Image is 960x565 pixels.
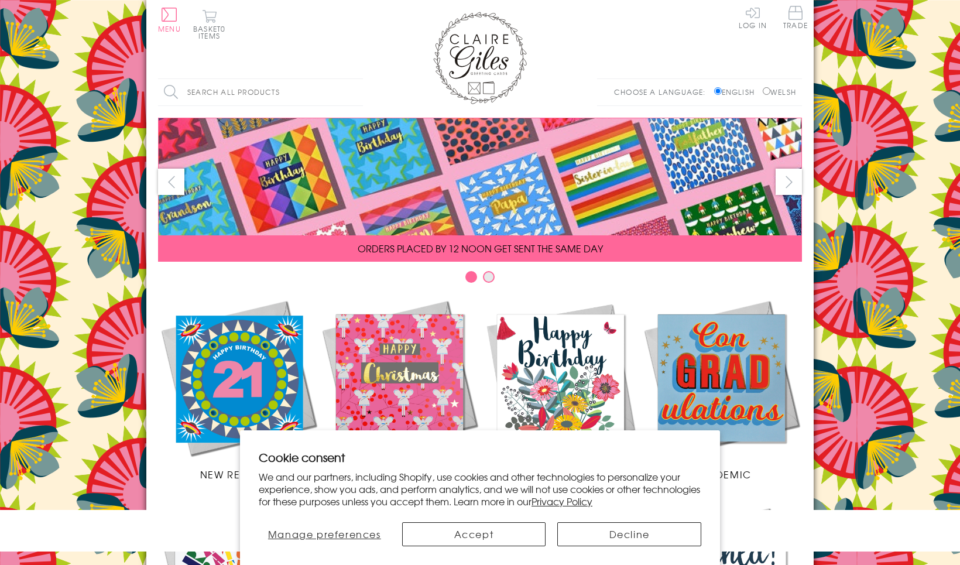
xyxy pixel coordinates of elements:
[158,8,181,32] button: Menu
[259,449,701,465] h2: Cookie consent
[465,271,477,283] button: Carousel Page 1 (Current Slide)
[402,522,546,546] button: Accept
[259,471,701,507] p: We and our partners, including Shopify, use cookies and other technologies to personalize your ex...
[739,6,767,29] a: Log In
[158,79,363,105] input: Search all products
[783,6,808,31] a: Trade
[776,169,802,195] button: next
[483,271,495,283] button: Carousel Page 2
[557,522,701,546] button: Decline
[480,297,641,481] a: Birthdays
[319,297,480,481] a: Christmas
[714,87,722,95] input: English
[158,169,184,195] button: prev
[351,79,363,105] input: Search
[763,87,796,97] label: Welsh
[714,87,760,97] label: English
[433,12,527,104] img: Claire Giles Greetings Cards
[158,23,181,34] span: Menu
[358,241,603,255] span: ORDERS PLACED BY 12 NOON GET SENT THE SAME DAY
[763,87,770,95] input: Welsh
[193,9,225,39] button: Basket0 items
[783,6,808,29] span: Trade
[259,522,390,546] button: Manage preferences
[200,467,277,481] span: New Releases
[198,23,225,41] span: 0 items
[268,527,381,541] span: Manage preferences
[158,270,802,289] div: Carousel Pagination
[158,297,319,481] a: New Releases
[691,467,752,481] span: Academic
[641,297,802,481] a: Academic
[532,494,592,508] a: Privacy Policy
[614,87,712,97] p: Choose a language:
